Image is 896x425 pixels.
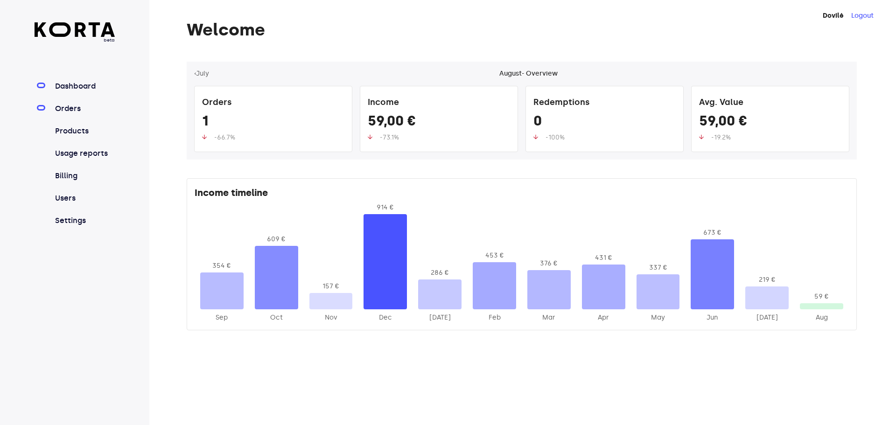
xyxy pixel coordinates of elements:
[473,313,516,322] div: 2025-Feb
[200,261,244,271] div: 354 €
[364,313,407,322] div: 2024-Dec
[368,112,510,133] div: 59,00 €
[53,125,115,137] a: Products
[187,21,857,39] h1: Welcome
[53,193,115,204] a: Users
[473,251,516,260] div: 453 €
[35,22,115,37] img: Korta
[194,69,209,78] button: ‹July
[637,313,680,322] div: 2025-May
[582,313,625,322] div: 2025-Apr
[527,313,571,322] div: 2025-Mar
[637,263,680,272] div: 337 €
[499,69,558,78] div: August - Overview
[533,94,676,112] div: Redemptions
[418,313,462,322] div: 2025-Jan
[53,81,115,92] a: Dashboard
[533,134,538,139] img: up
[202,94,344,112] div: Orders
[699,134,704,139] img: up
[35,37,115,43] span: beta
[823,12,844,20] strong: Dovilė
[699,112,841,133] div: 59,00 €
[546,133,565,141] span: -100%
[745,313,789,322] div: 2025-Jul
[699,94,841,112] div: Avg. Value
[691,228,734,237] div: 673 €
[533,112,676,133] div: 0
[202,134,207,139] img: up
[368,134,372,139] img: up
[364,203,407,212] div: 914 €
[711,133,731,141] span: -19.2%
[418,268,462,278] div: 286 €
[800,313,843,322] div: 2025-Aug
[368,94,510,112] div: Income
[53,170,115,181] a: Billing
[255,313,298,322] div: 2024-Oct
[202,112,344,133] div: 1
[255,235,298,244] div: 609 €
[851,11,874,21] button: Logout
[380,133,399,141] span: -73.1%
[195,186,849,203] div: Income timeline
[53,103,115,114] a: Orders
[800,292,843,301] div: 59 €
[309,313,353,322] div: 2024-Nov
[200,313,244,322] div: 2024-Sep
[35,22,115,43] a: beta
[527,259,571,268] div: 376 €
[309,282,353,291] div: 157 €
[53,148,115,159] a: Usage reports
[582,253,625,263] div: 431 €
[53,215,115,226] a: Settings
[214,133,235,141] span: -66.7%
[745,275,789,285] div: 219 €
[691,313,734,322] div: 2025-Jun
